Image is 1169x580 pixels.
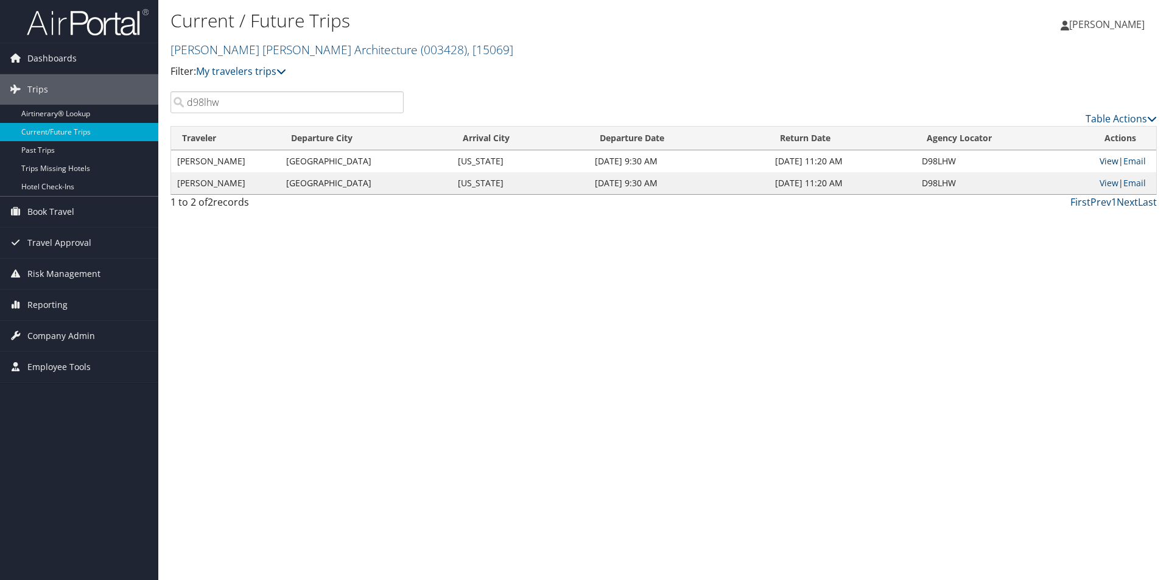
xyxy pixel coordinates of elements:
[27,290,68,320] span: Reporting
[27,259,100,289] span: Risk Management
[916,150,1094,172] td: D98LHW
[769,127,916,150] th: Return Date: activate to sort column ascending
[1094,150,1156,172] td: |
[1123,177,1146,189] a: Email
[170,195,404,215] div: 1 to 2 of records
[1138,195,1157,209] a: Last
[1100,155,1118,167] a: View
[1070,195,1090,209] a: First
[769,172,916,194] td: [DATE] 11:20 AM
[196,65,286,78] a: My travelers trips
[171,172,280,194] td: [PERSON_NAME]
[589,172,769,194] td: [DATE] 9:30 AM
[280,127,452,150] th: Departure City: activate to sort column ascending
[27,74,48,105] span: Trips
[467,41,513,58] span: , [ 15069 ]
[452,150,589,172] td: [US_STATE]
[1123,155,1146,167] a: Email
[421,41,467,58] span: ( 003428 )
[27,197,74,227] span: Book Travel
[280,150,452,172] td: [GEOGRAPHIC_DATA]
[916,127,1094,150] th: Agency Locator: activate to sort column ascending
[1094,172,1156,194] td: |
[1086,112,1157,125] a: Table Actions
[27,228,91,258] span: Travel Approval
[769,150,916,172] td: [DATE] 11:20 AM
[1100,177,1118,189] a: View
[171,150,280,172] td: [PERSON_NAME]
[27,352,91,382] span: Employee Tools
[171,127,280,150] th: Traveler: activate to sort column ascending
[170,8,828,33] h1: Current / Future Trips
[170,64,828,80] p: Filter:
[170,91,404,113] input: Search Traveler or Arrival City
[27,8,149,37] img: airportal-logo.png
[170,41,513,58] a: [PERSON_NAME] [PERSON_NAME] Architecture
[916,172,1094,194] td: D98LHW
[208,195,213,209] span: 2
[1117,195,1138,209] a: Next
[589,150,769,172] td: [DATE] 9:30 AM
[1111,195,1117,209] a: 1
[1094,127,1156,150] th: Actions
[1061,6,1157,43] a: [PERSON_NAME]
[1090,195,1111,209] a: Prev
[280,172,452,194] td: [GEOGRAPHIC_DATA]
[27,43,77,74] span: Dashboards
[452,127,589,150] th: Arrival City: activate to sort column ascending
[1069,18,1145,31] span: [PERSON_NAME]
[27,321,95,351] span: Company Admin
[589,127,769,150] th: Departure Date: activate to sort column descending
[452,172,589,194] td: [US_STATE]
